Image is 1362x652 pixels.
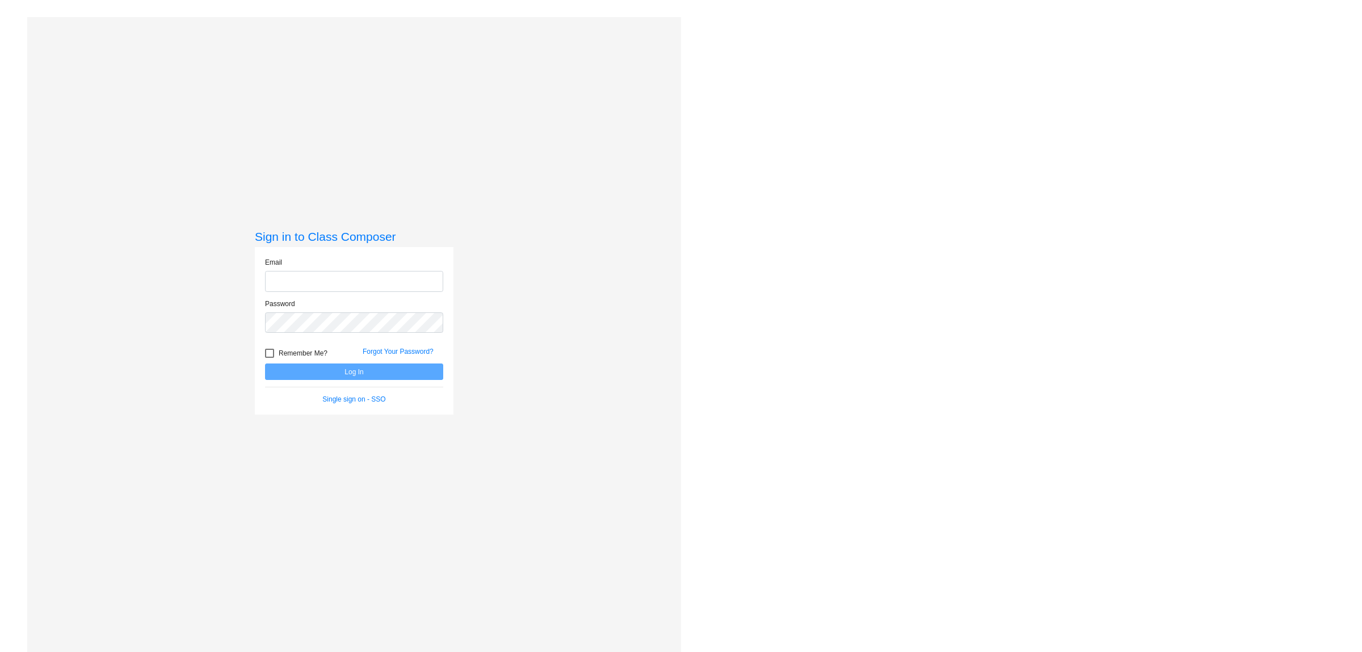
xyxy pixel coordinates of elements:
h3: Sign in to Class Composer [255,229,453,244]
label: Email [265,257,282,268]
a: Forgot Your Password? [363,348,434,356]
label: Password [265,299,295,309]
a: Single sign on - SSO [322,395,385,403]
button: Log In [265,363,443,380]
span: Remember Me? [279,346,327,360]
